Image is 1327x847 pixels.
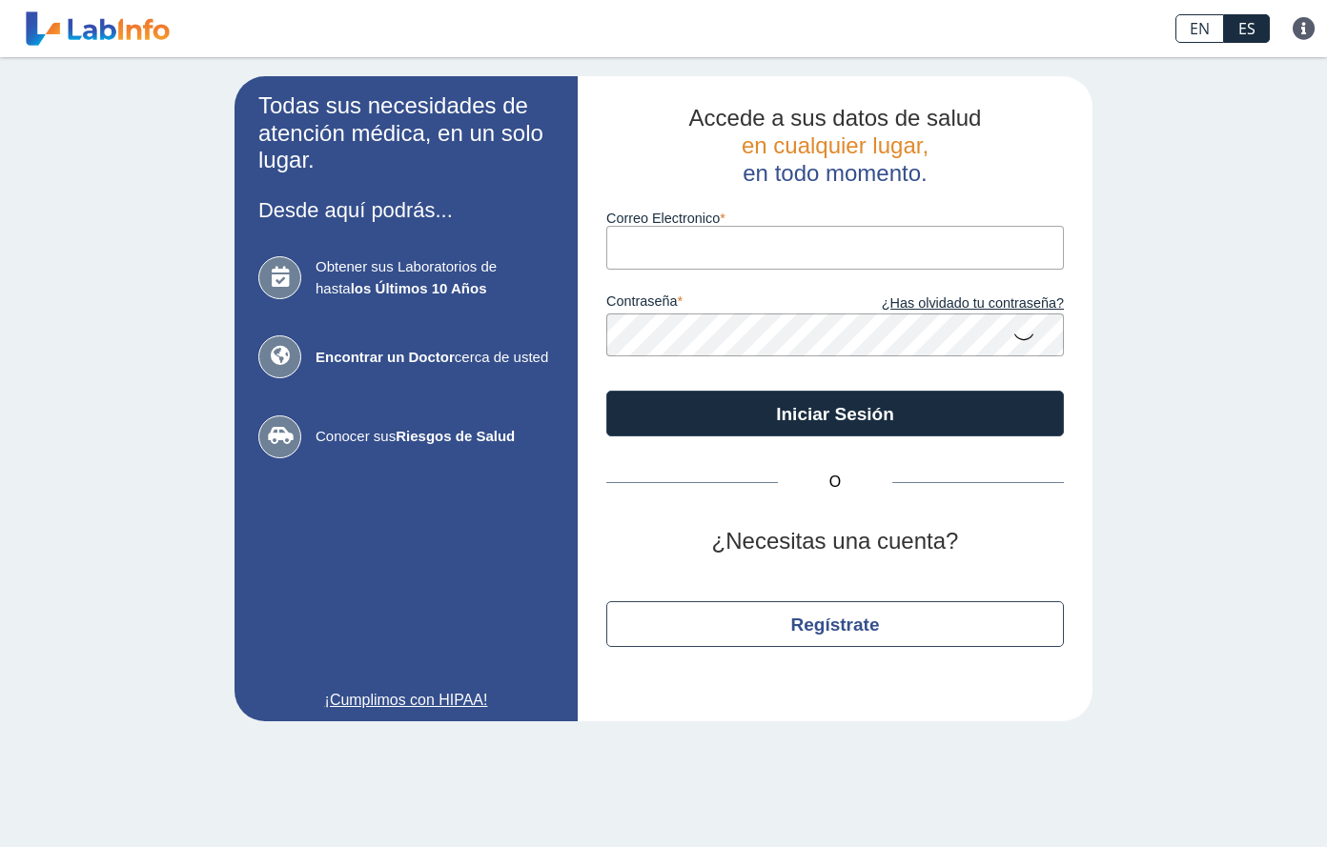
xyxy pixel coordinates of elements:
[742,132,929,158] span: en cualquier lugar,
[258,92,554,174] h2: Todas sus necesidades de atención médica, en un solo lugar.
[606,391,1064,436] button: Iniciar Sesión
[606,528,1064,555] h2: ¿Necesitas una cuenta?
[606,601,1064,647] button: Regístrate
[316,347,554,369] span: cerca de usted
[351,280,487,296] b: los Últimos 10 Años
[1175,14,1224,43] a: EN
[743,160,927,186] span: en todo momento.
[835,293,1064,314] a: ¿Has olvidado tu contraseña?
[1157,773,1306,826] iframe: Help widget launcher
[316,426,554,448] span: Conocer sus
[258,198,554,222] h3: Desde aquí podrás...
[1224,14,1270,43] a: ES
[606,211,1064,226] label: Correo Electronico
[258,689,554,712] a: ¡Cumplimos con HIPAA!
[316,349,455,365] b: Encontrar un Doctor
[396,428,515,444] b: Riesgos de Salud
[778,471,892,494] span: O
[316,256,554,299] span: Obtener sus Laboratorios de hasta
[606,293,835,314] label: contraseña
[689,105,982,131] span: Accede a sus datos de salud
